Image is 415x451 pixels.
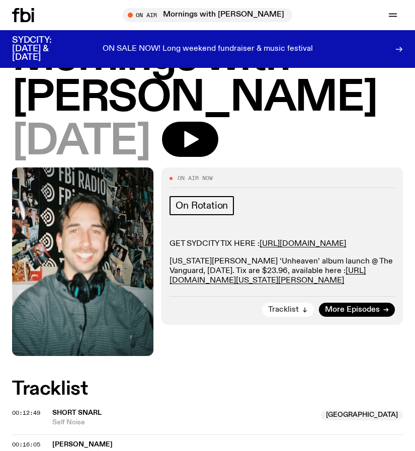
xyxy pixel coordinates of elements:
span: More Episodes [325,306,380,314]
span: short snarl [52,409,102,416]
img: Radio presenter Ben Hansen sits in front of a wall of photos and an fbi radio sign. Film photo. B... [12,167,153,356]
a: More Episodes [319,303,395,317]
button: Tracklist [262,303,314,317]
p: [US_STATE][PERSON_NAME] ‘Unheaven’ album launch @ The Vanguard, [DATE]. Tix are $23.96, available... [170,257,395,286]
h3: SYDCITY: [DATE] & [DATE] [12,36,76,62]
a: [URL][DOMAIN_NAME] [260,240,346,248]
span: [GEOGRAPHIC_DATA] [321,410,403,420]
h1: Mornings with [PERSON_NAME] [12,37,403,119]
a: On Rotation [170,196,234,215]
span: On Air Now [178,175,213,181]
span: Tracklist [268,306,299,314]
span: [DATE] [12,122,150,162]
p: ON SALE NOW! Long weekend fundraiser & music festival [103,45,313,54]
span: Self Noise [52,418,315,427]
h2: Tracklist [12,380,403,398]
span: 00:16:05 [12,440,40,448]
p: GET SYDCITY TIX HERE : [170,239,395,249]
span: 00:12:49 [12,409,40,417]
span: On Rotation [176,200,228,211]
button: On AirMornings with [PERSON_NAME] [123,8,292,22]
span: [PERSON_NAME] [52,441,113,448]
